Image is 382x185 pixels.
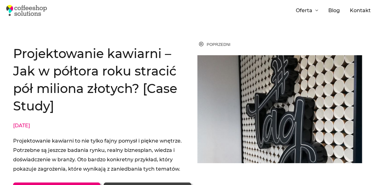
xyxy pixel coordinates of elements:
[207,41,231,48] span: Poprzedni
[13,136,191,173] div: Projektowanie kawiarni to nie tylko fajny pomysł i piękne wnętrze. Potrzebne są jeszcze badania r...
[13,45,191,115] h1: Projektowanie kawiarni – Jak w półtora roku stracić pół miliona złotych? [Case Study]
[199,40,280,49] a: Poprzedni
[13,123,30,129] time: [DATE]
[6,5,47,16] img: Coffeeshop Solutions
[197,55,363,163] img: projektowanie kawiarni
[13,121,30,130] a: [DATE]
